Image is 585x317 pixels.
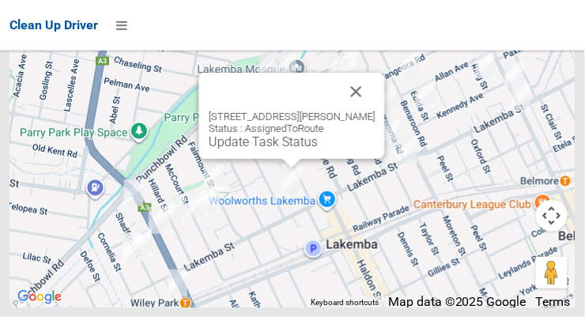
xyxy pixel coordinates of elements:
span: Clean Up Driver [9,17,98,32]
div: 29 King Georges Road, WILEY PARK NSW 2195<br>Status : AssignedToRoute<br><a href="/driver/booking... [142,201,174,240]
div: 1/116-118 Lakemba Street, LAKEMBA NSW 2195<br>Status : AssignedToRoute<br><a href="/driver/bookin... [392,130,424,170]
button: Keyboard shortcuts [311,297,379,308]
div: 38 Yerrick Road, LAKEMBA NSW 2195<br>Status : AssignedToRoute<br><a href="/driver/booking/479757/... [338,70,370,109]
a: Click to see this area on Google Maps [13,287,66,308]
div: 3/38A Fairmount Street, LAKEMBA NSW 2195<br>Status : AssignedToRoute<br><a href="/driver/booking/... [198,157,229,197]
div: 2 Ring Street, BELMORE NSW 2192<br>Status : AssignedToRoute<br><a href="/driver/booking/480184/co... [470,45,501,85]
div: 3 Boorea Avenue, LAKEMBA NSW 2195<br>Status : AssignedToRoute<br><a href="/driver/booking/479984/... [323,45,355,85]
div: 37 Cornelia Street, WILEY PARK NSW 2195<br>Status : AssignedToRoute<br><a href="/driver/booking/4... [115,226,147,266]
div: 2/8 Eulda Street, BELMORE NSW 2192<br>Status : AssignedToRoute<br><a href="/driver/booking/479429... [409,74,441,114]
a: Clean Up Driver [9,13,98,37]
a: Terms (opens in new tab) [536,294,571,309]
div: 218 Burwood Road, BELMORE NSW 2192<br>Status : AssignedToRoute<br><a href="/driver/booking/478397... [499,55,530,94]
div: 5 Yerrick Road, LAKEMBA NSW 2195<br>Status : AssignedToRoute<br><a href="/driver/booking/479525/c... [375,114,406,153]
div: 97 Yangoora Road, LAKEMBA NSW 2195<br>Status : AssignedToRoute<br><a href="/driver/booking/479188... [331,52,363,92]
div: 20 McCourt Street, WILEY PARK NSW 2195<br>Status : AssignedToRoute<br><a href="/driver/booking/47... [182,184,213,224]
div: 109 Hampden Road, LAKEMBA NSW 2195<br>Status : AssignedToRoute<br><a href="/driver/booking/479315... [253,43,285,83]
div: 35 Cornelia Street, WILEY PARK NSW 2195<br>Status : AssignedToRoute<br><a href="/driver/booking/4... [118,228,149,268]
a: Update Task Status [209,134,318,149]
button: Close [338,73,376,111]
div: 84 Wangee Road, LAKEMBA NSW 2195<br>Status : AssignedToRoute<br><a href="/driver/booking/479108/c... [271,46,303,85]
div: 19-21 McCourt Street, WILEY PARK NSW 2195<br>Status : AssignedToRoute<br><a href="/driver/booking... [194,179,226,219]
div: 34-38 Shadforth Street, WILEY PARK NSW 2195<br>Status : AssignedToRoute<br><a href="/driver/booki... [126,223,158,262]
div: 47 Benaroon Road, BELMORE NSW 2192<br>Status : AssignedToRoute<br><a href="/driver/booking/480393... [394,43,426,83]
div: 36 Barremma Road, LAKEMBA NSW 2195<br>Status : AssignedToRoute<br><a href="/driver/booking/478626... [371,80,402,119]
span: Map data ©2025 Google [388,294,526,309]
div: 34 Hillard Street, WILEY PARK NSW 2195<br>Status : AssignedToRoute<br><a href="/driver/booking/48... [160,187,191,227]
div: 7 MacDonald Street, LAKEMBA NSW 2195<br>Status : AssignedToRoute<br><a href="/driver/booking/4777... [276,161,308,201]
div: 65-67 Shadforth Street, WILEY PARK NSW 2195<br>Status : AssignedToRoute<br><a href="/driver/booki... [118,173,149,213]
button: Map camera controls [536,200,568,232]
img: Google [13,287,66,308]
div: [STREET_ADDRESS][PERSON_NAME] Status : AssignedToRoute [209,111,376,149]
div: 56 Lakemba Street, BELMORE NSW 2192<br>Status : AssignedToRoute<br><a href="/driver/booking/47952... [505,77,537,117]
button: Drag Pegman onto the map to open Street View [536,257,568,289]
div: 1-3 Shadforth Street, WILEY PARK NSW 2195<br>Status : AssignedToRoute<br><a href="/driver/booking... [162,263,194,303]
